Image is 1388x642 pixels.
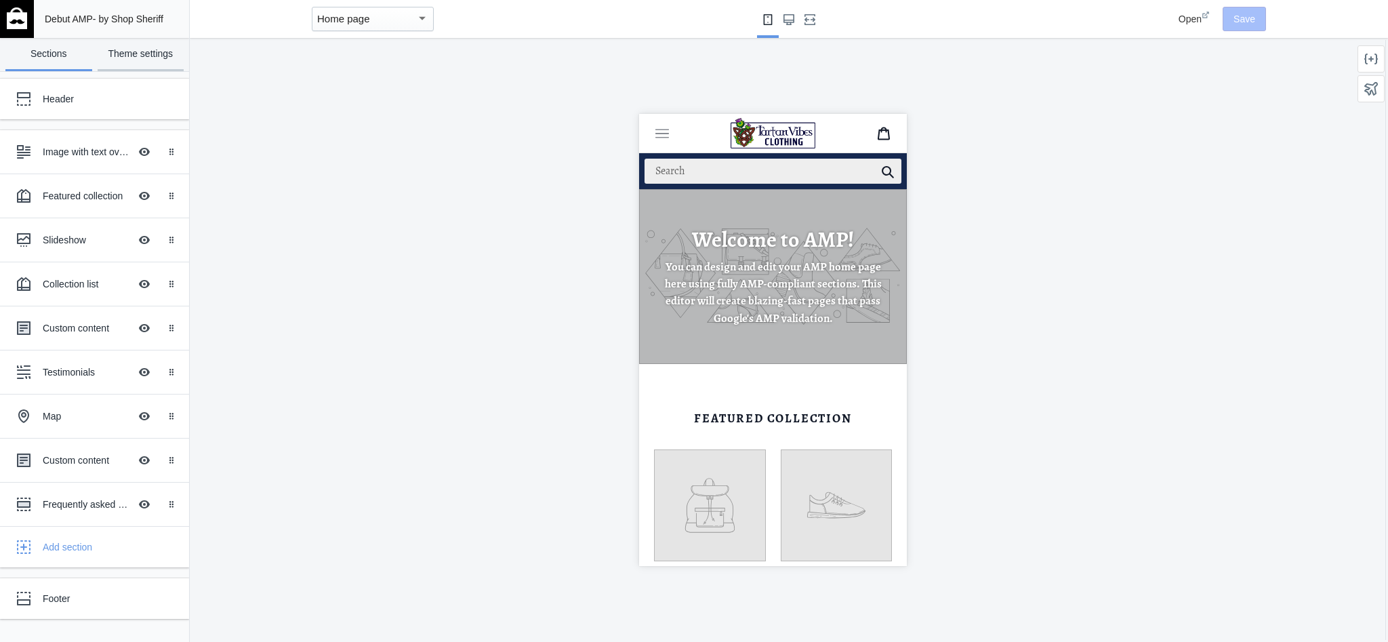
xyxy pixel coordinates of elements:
span: - by Shop Sheriff [93,14,163,24]
mat-select-trigger: Home page [317,13,370,24]
span: Open [1179,14,1202,24]
button: Hide [129,225,159,255]
h2: Featured collection [15,298,253,313]
button: Hide [129,313,159,343]
a: Theme settings [98,38,184,71]
img: image [91,4,176,35]
div: Frequently asked questions [43,498,129,511]
div: Testimonials [43,365,129,379]
img: main-logo_60x60_white.png [7,7,27,29]
button: Hide [129,269,159,299]
a: submit search [242,45,256,70]
button: Hide [129,357,159,387]
a: image [71,4,197,35]
button: Hide [129,181,159,211]
span: Debut AMP [45,14,93,24]
div: Map [43,409,129,423]
div: Custom content [43,454,129,467]
div: Slideshow [43,233,129,247]
div: Add section [43,540,179,554]
div: Custom content [43,321,129,335]
button: Hide [129,137,159,167]
button: Hide [129,445,159,475]
h2: Welcome to AMP! [15,113,253,138]
div: Featured collection [43,189,129,203]
button: Hide [129,489,159,519]
input: Search [5,45,262,70]
div: Header [43,92,159,106]
p: You can design and edit your AMP home page here using fully AMP-compliant sections. This editor w... [15,144,253,213]
button: Hide [129,401,159,431]
a: Sections [5,38,92,71]
div: Footer [43,592,159,605]
button: Menu [9,6,37,33]
div: Collection list [43,277,129,291]
div: Image with text overlay [43,145,129,159]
